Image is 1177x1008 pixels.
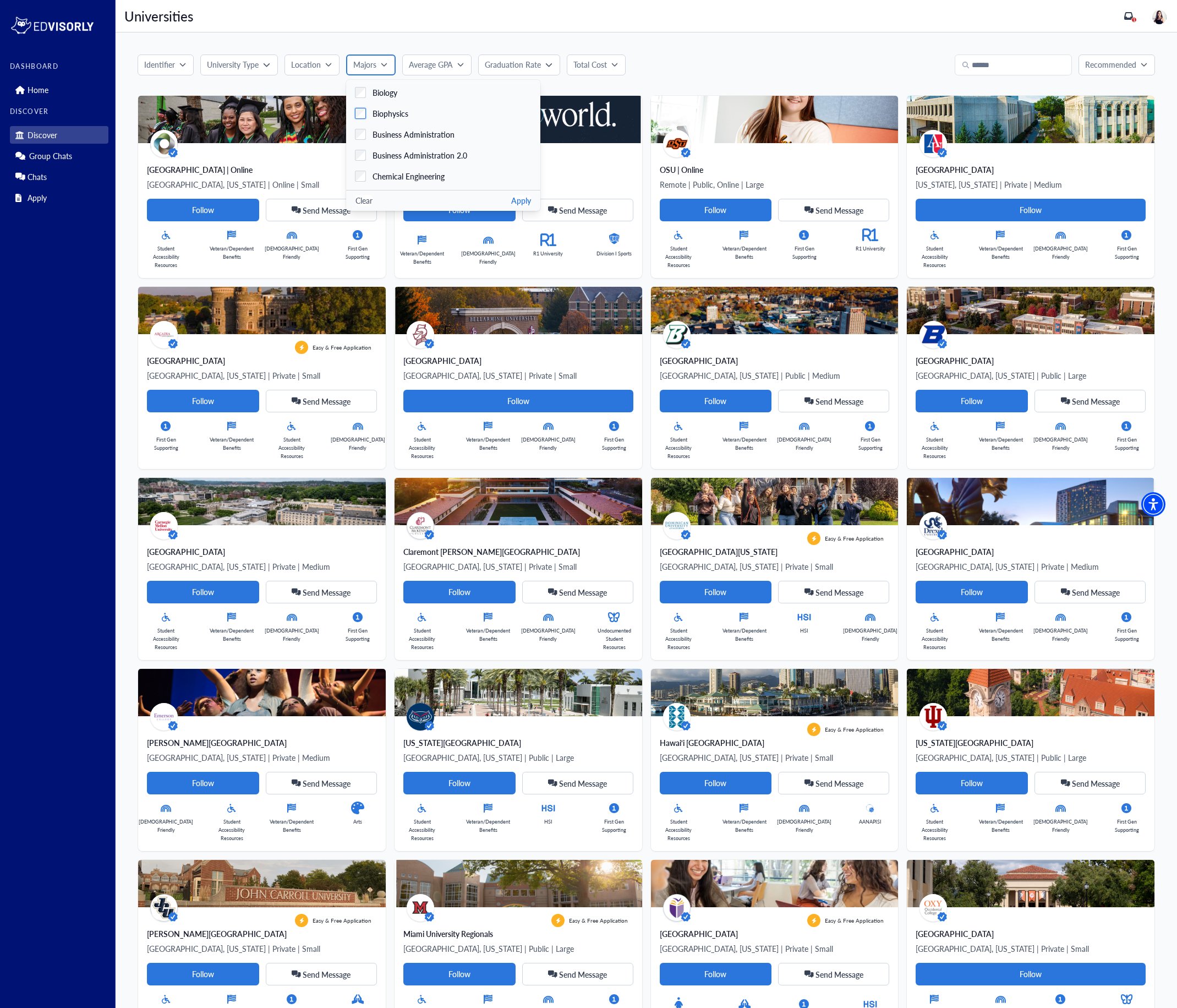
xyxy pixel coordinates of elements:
[777,818,831,834] p: [DEMOGRAPHIC_DATA] Friendly
[651,287,899,469] a: avatar [GEOGRAPHIC_DATA][GEOGRAPHIC_DATA], [US_STATE] | Public | MediumFollowSend MessageStudent ...
[919,321,947,348] img: avatar
[660,560,890,573] p: [GEOGRAPHIC_DATA], [US_STATE] | Private | Small
[373,171,445,182] span: Chemical Engineering
[409,59,453,70] p: Average GPA
[651,669,899,716] img: A waterfront view featuring a clock tower, modern buildings, and palm trees along a pier.
[1141,492,1165,516] div: Accessibility Menu
[303,971,351,978] span: Send Message
[815,971,863,978] span: Send Message
[660,164,890,175] div: OSU | Online
[270,818,314,834] p: Veteran/Dependent Benefits
[916,942,1146,955] p: [GEOGRAPHIC_DATA], [US_STATE] | Private | Small
[200,55,277,75] button: University Type
[559,207,607,214] span: Send Message
[403,963,516,985] button: Follow
[660,369,890,382] p: [GEOGRAPHIC_DATA], [US_STATE] | Public | Medium
[355,150,366,161] input: Business Administration 2.0
[10,189,108,206] div: Apply
[1108,626,1146,643] p: First Gen Supporting
[807,723,820,736] img: apply-label
[266,963,377,985] button: Send Message
[916,199,1146,221] button: Follow
[147,355,377,366] div: [GEOGRAPHIC_DATA]
[916,244,954,269] p: Student Accessibility Resources
[859,818,882,826] p: AANAPISI
[1072,780,1120,787] span: Send Message
[10,81,108,99] div: Home
[303,398,351,405] span: Send Message
[150,703,178,731] img: avatar
[916,178,1146,191] p: [US_STATE], [US_STATE] | Private | Medium
[979,244,1023,261] p: Veteran/Dependent Benefits
[778,199,889,221] button: Send Message
[1133,17,1136,23] span: 1
[403,737,633,748] div: [US_STATE][GEOGRAPHIC_DATA]
[778,390,889,412] button: Send Message
[265,244,319,261] p: [DEMOGRAPHIC_DATA] Friendly
[124,10,193,22] p: Universities
[1072,398,1120,405] span: Send Message
[916,390,1028,412] button: Follow
[395,287,642,469] a: A view of Bellarmine University featuring an archway with the university's name, surrounded by co...
[651,669,899,851] a: A waterfront view featuring a clock tower, modern buildings, and palm trees along a pier.avatar a...
[916,164,1146,175] div: [GEOGRAPHIC_DATA]
[407,703,434,731] img: avatar
[355,108,366,119] input: Biophysics
[147,244,185,269] p: Student Accessibility Resources
[395,478,642,660] a: a swimming pool surrounded by buildingsavatar Claremont [PERSON_NAME][GEOGRAPHIC_DATA][GEOGRAPHIC...
[355,195,373,206] button: Clear
[979,435,1023,452] p: Veteran/Dependent Benefits
[403,928,633,939] div: Miami University Regionals
[266,390,377,412] button: Send Message
[373,87,397,99] span: Biology
[147,164,377,175] div: [GEOGRAPHIC_DATA] | Online
[400,249,444,266] p: Veteran/Dependent Benefits
[407,894,434,922] img: avatar
[150,321,178,348] img: avatar
[29,151,72,161] p: Group Chats
[1033,244,1088,261] p: [DEMOGRAPHIC_DATA] Friendly
[346,80,540,211] div: Majors
[916,355,1146,366] div: [GEOGRAPHIC_DATA]
[660,626,698,651] p: Student Accessibility Resources
[138,55,194,75] button: Identifier
[522,963,633,985] button: Send Message
[303,207,351,214] span: Send Message
[651,478,899,525] img: A group of diverse people joyfully jumping and posing outdoors in front of a large house, surroun...
[660,942,890,955] p: [GEOGRAPHIC_DATA], [US_STATE] | Private | Small
[10,168,108,186] div: Chats
[916,751,1146,764] p: [GEOGRAPHIC_DATA], [US_STATE] | Public | Large
[919,512,947,540] img: avatar
[144,59,175,70] p: Identifier
[407,512,434,540] img: avatar
[722,818,767,834] p: Veteran/Dependent Benefits
[138,287,386,334] img: arcadia-university-background.jpg
[28,172,47,182] p: Chats
[210,626,254,643] p: Veteran/Dependent Benefits
[150,512,178,540] img: avatar
[10,14,95,36] img: logo
[373,150,467,161] span: Business Administration 2.0
[138,96,386,143] img: A group of diverse graduates in caps and gowns smiles together outdoors, celebrating their achiev...
[660,199,772,221] button: Follow
[331,435,385,452] p: [DEMOGRAPHIC_DATA] Friendly
[147,928,377,939] div: [PERSON_NAME][GEOGRAPHIC_DATA]
[28,85,48,95] p: Home
[10,63,108,70] label: DASHBOARD
[265,626,319,643] p: [DEMOGRAPHIC_DATA] Friendly
[1072,589,1120,596] span: Send Message
[916,626,954,651] p: Student Accessibility Resources
[147,942,377,955] p: [GEOGRAPHIC_DATA], [US_STATE] | Private | Small
[10,126,108,144] div: Discover
[147,546,377,557] div: [GEOGRAPHIC_DATA]
[1108,818,1146,834] p: First Gen Supporting
[521,626,576,643] p: [DEMOGRAPHIC_DATA] Friendly
[785,244,823,261] p: First Gen Supporting
[147,560,377,573] p: [GEOGRAPHIC_DATA], [US_STATE] | Private | Medium
[403,772,516,794] button: Follow
[466,626,510,643] p: Veteran/Dependent Benefits
[266,199,377,221] button: Send Message
[353,818,362,826] p: Arts
[551,914,628,927] div: Easy & Free Application
[210,244,254,261] p: Veteran/Dependent Benefits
